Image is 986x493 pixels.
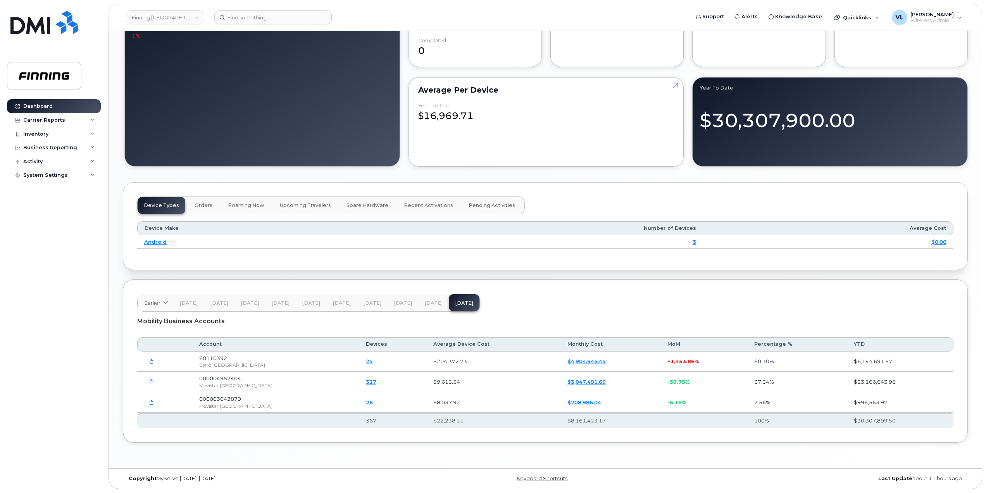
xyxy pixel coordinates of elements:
span: Pending Activities [469,202,515,209]
span: Wireless Admin [910,17,954,24]
span: Earlier [144,299,160,307]
div: Year to Date [418,103,450,109]
div: Quicklinks [828,10,885,25]
span: Upcoming Travelers [280,202,331,209]
a: 26 [366,399,373,405]
span: 1% [132,32,141,40]
span: -59.75% [667,379,690,385]
span: [DATE] [302,300,320,306]
th: 100% [747,413,846,428]
a: $0.00 [931,239,946,245]
span: 60110392 [199,355,227,361]
div: Year to Date [700,84,960,91]
a: $4,904,945.44 [567,358,606,364]
span: [DATE] [271,300,290,306]
a: 60110392_42461_detalle_factura.csv [144,355,159,368]
span: Orders [195,202,212,209]
div: 0 [418,38,532,58]
td: 2.56% [747,392,846,413]
div: Average per Device [418,87,674,93]
th: $30,307,899.50 [847,413,953,428]
div: $30,307,900.00 [700,100,960,134]
strong: Copyright [129,476,157,481]
span: 1,453.86% [671,358,699,364]
td: $204,372.73 [426,352,560,372]
th: Devices [359,337,426,351]
th: Average Device Cost [426,337,560,351]
span: Support [702,13,724,21]
span: Claro [GEOGRAPHIC_DATA] [199,362,265,368]
span: -5.18% [667,399,686,405]
td: $996,563.97 [847,392,953,413]
span: Roaming Now [228,202,264,209]
th: Device Make [137,221,376,235]
div: Vanesa López [886,10,967,25]
a: Support [690,9,729,24]
td: 60.10% [747,352,846,372]
a: Knowledge Base [763,9,827,24]
th: $22,238.21 [426,413,560,428]
span: Movistar [GEOGRAPHIC_DATA] [199,383,272,388]
div: completed [418,38,446,43]
a: 24 [366,358,373,364]
a: 317 [366,379,376,385]
span: VL [895,13,904,22]
a: Alerts [729,9,763,24]
th: $8,161,423.17 [560,413,660,428]
span: [DATE] [179,300,198,306]
th: 367 [359,413,426,428]
th: Account [192,337,359,351]
span: Alerts [741,13,758,21]
div: $16,969.71 [418,103,674,123]
span: 000003042879 [199,396,241,402]
span: [DATE] [424,300,443,306]
td: $9,613.54 [426,372,560,392]
a: DC_000324519504_03_202505.WEB [144,395,159,409]
div: about 11 hours ago [686,476,968,482]
div: MyServe [DATE]–[DATE] [123,476,405,482]
span: [DATE] [241,300,259,306]
td: $23,166,643.96 [847,372,953,392]
span: Knowledge Base [775,13,822,21]
span: Quicklinks [843,14,871,21]
a: $208,986.04 [567,399,601,405]
a: Earlier [138,294,173,311]
span: Recent Activations [404,202,453,209]
a: Android [144,239,167,245]
td: $8,037.92 [426,392,560,413]
th: MoM [660,337,747,351]
div: Mobility Business Accounts [137,312,953,331]
td: 37.34% [747,372,846,392]
span: Spare Hardware [346,202,388,209]
th: Percentage % [747,337,846,351]
input: Find something... [214,10,332,24]
td: $6,144,691.57 [847,352,953,372]
th: YTD [847,337,953,351]
th: Number of Devices [376,221,703,235]
a: DC_000324515561_03_202505.WEB [144,375,159,389]
a: Finning Argentina [127,10,204,24]
a: Keyboard Shortcuts [517,476,567,481]
span: [DATE] [333,300,351,306]
span: [DATE] [210,300,228,306]
th: Average Cost [703,221,953,235]
a: $3,047,491.69 [567,379,606,385]
span: [DATE] [363,300,381,306]
a: 3 [693,239,696,245]
strong: Last Update [878,476,912,481]
span: [DATE] [394,300,412,306]
span: Movistar [GEOGRAPHIC_DATA] [199,403,272,409]
th: Monthly Cost [560,337,660,351]
span: + [667,358,671,364]
span: 000004952404 [199,375,241,381]
span: [PERSON_NAME] [910,11,954,17]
